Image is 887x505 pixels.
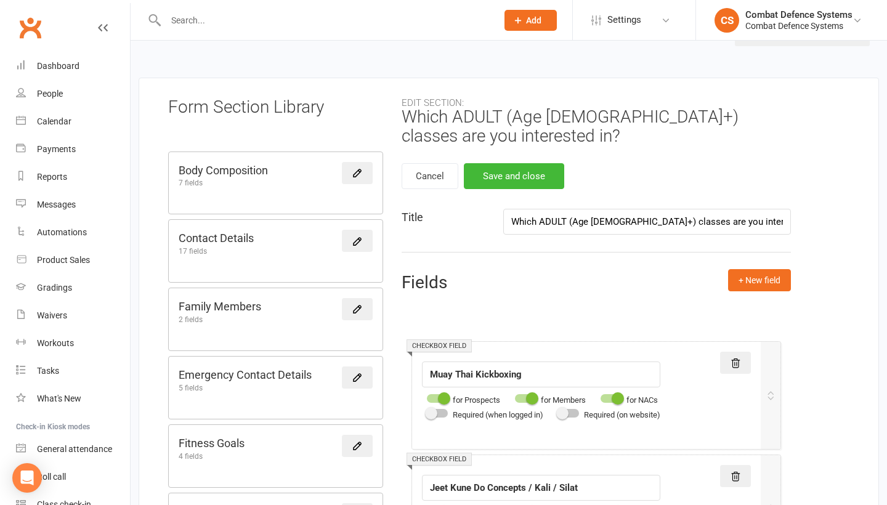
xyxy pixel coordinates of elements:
a: Automations [16,219,130,246]
a: Edit this form section [342,298,373,320]
div: Checkbox fieldfor Prospectsfor Membersfor NACsRequired (when logged in)Required (on website) [411,341,782,450]
a: Edit this form section [342,366,373,389]
h3: Form Section Library [168,98,324,117]
div: General attendance [37,444,112,454]
a: Payments [16,135,130,163]
h5: Family Members [179,298,261,316]
div: Checkbox field [407,453,472,466]
a: Workouts [16,329,130,357]
span: Required (when logged in) [453,410,543,419]
h5: Title [402,209,423,227]
h5: Emergency Contact Details [179,366,312,384]
div: CS [715,8,739,33]
a: Messages [16,191,130,219]
h5: Fields [402,269,447,297]
div: Tasks [37,366,59,376]
input: Search... [162,12,488,29]
span: for NACs [626,395,658,405]
div: 2 fields [179,316,261,323]
h5: Body Composition [179,162,268,180]
div: Gradings [37,283,72,293]
a: Roll call [16,463,130,491]
a: General attendance kiosk mode [16,435,130,463]
div: Waivers [37,310,67,320]
a: Edit this form section [342,230,373,252]
a: Calendar [16,108,130,135]
div: 4 fields [179,453,245,460]
a: Reports [16,163,130,191]
input: Enter field label [422,362,660,387]
span: Settings [607,6,641,34]
div: Edit section: [402,98,792,108]
div: Payments [37,144,76,154]
div: 17 fields [179,248,254,255]
a: People [16,80,130,108]
div: What's New [37,394,81,403]
div: Checkbox field [407,339,472,352]
div: Roll call [37,472,66,482]
div: Open Intercom Messenger [12,463,42,493]
a: Tasks [16,357,130,385]
div: Dashboard [37,61,79,71]
button: Cancel [402,163,458,189]
button: Delete this field [720,352,751,374]
div: Reports [37,172,67,182]
div: Workouts [37,338,74,348]
a: Dashboard [16,52,130,80]
button: + New field [728,269,791,291]
div: Messages [37,200,76,209]
div: Product Sales [37,255,90,265]
a: Gradings [16,274,130,302]
span: for Members [541,395,586,405]
div: Combat Defence Systems [745,9,853,20]
div: People [37,89,63,99]
div: Automations [37,227,87,237]
button: Add [504,10,557,31]
div: Calendar [37,116,71,126]
a: Waivers [16,302,130,329]
div: Combat Defence Systems [745,20,853,31]
div: 5 fields [179,384,312,392]
button: Save and close [464,163,564,189]
input: Enter field label [422,475,660,501]
h5: Contact Details [179,230,254,248]
a: Edit this form section [342,435,373,457]
a: Product Sales [16,246,130,274]
div: 7 fields [179,179,268,187]
h3: Which ADULT (Age [DEMOGRAPHIC_DATA]+) classes are you interested in? [402,98,792,146]
a: Clubworx [15,12,46,43]
button: Delete this field [720,465,751,487]
span: Add [526,15,541,25]
h5: Fitness Goals [179,435,245,453]
a: Edit this form section [342,162,373,184]
span: for Prospects [453,395,500,405]
span: Required (on website) [584,410,660,419]
a: What's New [16,385,130,413]
input: Enter form title [503,209,791,235]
